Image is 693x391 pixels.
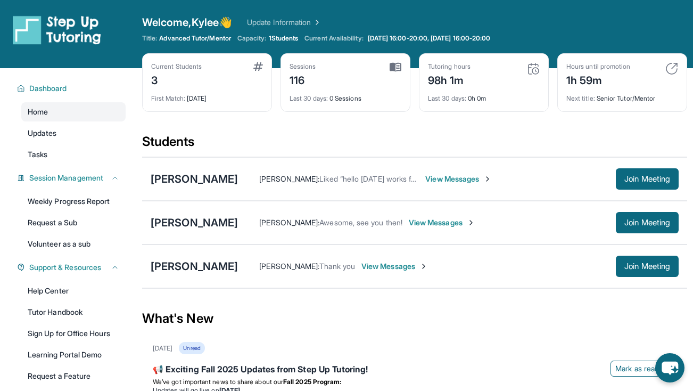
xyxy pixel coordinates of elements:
[21,366,126,386] a: Request a Feature
[483,175,492,183] img: Chevron-Right
[151,88,263,103] div: [DATE]
[253,62,263,71] img: card
[368,34,491,43] span: [DATE] 16:00-20:00, [DATE] 16:00-20:00
[610,361,676,377] button: Mark as read
[467,218,475,227] img: Chevron-Right
[566,71,630,88] div: 1h 59m
[25,83,119,94] button: Dashboard
[151,71,202,88] div: 3
[153,378,283,386] span: We’ve got important news to share about our
[616,256,679,277] button: Join Meeting
[624,219,670,226] span: Join Meeting
[290,94,328,102] span: Last 30 days :
[566,62,630,71] div: Hours until promotion
[624,263,670,270] span: Join Meeting
[259,218,319,227] span: [PERSON_NAME] :
[428,94,466,102] span: Last 30 days :
[409,217,475,228] span: View Messages
[28,107,48,117] span: Home
[142,15,232,30] span: Welcome, Kylee 👋
[142,34,157,43] span: Title:
[390,62,401,72] img: card
[28,128,57,139] span: Updates
[151,215,238,230] div: [PERSON_NAME]
[13,15,101,45] img: logo
[159,34,230,43] span: Advanced Tutor/Mentor
[151,172,238,186] div: [PERSON_NAME]
[142,295,687,342] div: What's New
[21,145,126,164] a: Tasks
[29,262,101,273] span: Support & Resources
[21,192,126,211] a: Weekly Progress Report
[665,62,678,75] img: card
[21,102,126,121] a: Home
[21,281,126,300] a: Help Center
[290,62,316,71] div: Sessions
[25,262,119,273] button: Support & Resources
[290,71,316,88] div: 116
[566,88,678,103] div: Senior Tutor/Mentor
[624,176,670,182] span: Join Meeting
[304,34,363,43] span: Current Availability:
[428,71,471,88] div: 98h 1m
[142,133,687,157] div: Students
[21,124,126,143] a: Updates
[151,62,202,71] div: Current Students
[259,174,319,183] span: [PERSON_NAME] :
[290,88,401,103] div: 0 Sessions
[616,168,679,190] button: Join Meeting
[21,303,126,322] a: Tutor Handbook
[616,212,679,233] button: Join Meeting
[283,378,341,386] strong: Fall 2025 Program:
[319,218,402,227] span: Awesome, see you then!
[527,62,540,75] img: card
[655,353,684,382] button: chat-button
[269,34,299,43] span: 1 Students
[151,259,238,274] div: [PERSON_NAME]
[153,344,172,353] div: [DATE]
[29,173,103,183] span: Session Management
[29,83,67,94] span: Dashboard
[428,88,540,103] div: 0h 0m
[319,174,431,183] span: Liked “hello [DATE] works for us”
[21,213,126,232] a: Request a Sub
[153,363,676,378] div: 📢 Exciting Fall 2025 Updates from Step Up Tutoring!
[566,94,595,102] span: Next title :
[247,17,321,28] a: Update Information
[319,262,355,271] span: Thank you
[259,262,319,271] span: [PERSON_NAME] :
[428,62,471,71] div: Tutoring hours
[21,234,126,254] a: Volunteer as a sub
[311,17,321,28] img: Chevron Right
[615,363,659,374] span: Mark as read
[237,34,267,43] span: Capacity:
[179,342,204,354] div: Unread
[151,94,185,102] span: First Match :
[21,345,126,364] a: Learning Portal Demo
[21,324,126,343] a: Sign Up for Office Hours
[425,174,492,184] span: View Messages
[419,262,428,271] img: Chevron-Right
[361,261,428,272] span: View Messages
[25,173,119,183] button: Session Management
[366,34,493,43] a: [DATE] 16:00-20:00, [DATE] 16:00-20:00
[28,149,47,160] span: Tasks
